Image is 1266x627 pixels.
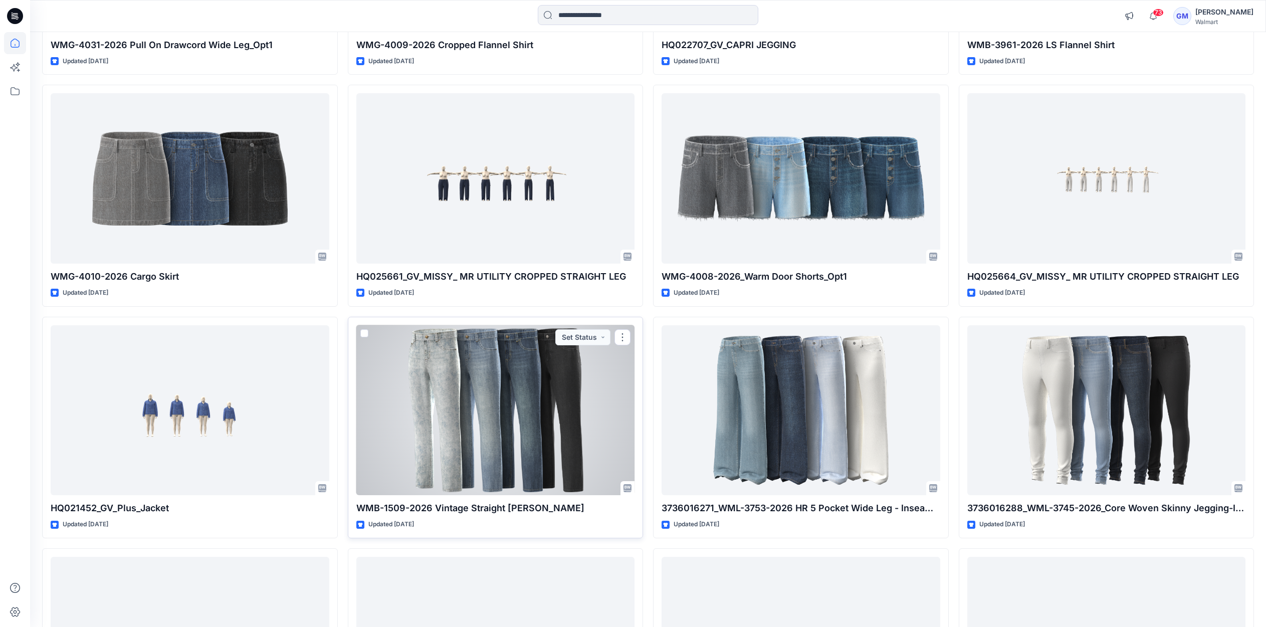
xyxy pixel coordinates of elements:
p: Updated [DATE] [674,519,719,530]
p: WMB-1509-2026 Vintage Straight [PERSON_NAME] [356,501,635,515]
p: Updated [DATE] [63,519,108,530]
a: 3736016271_WML-3753-2026 HR 5 Pocket Wide Leg - Inseam 30 [662,325,940,496]
a: WMG-4008-2026_Warm Door Shorts_Opt1 [662,93,940,264]
a: WMG-4010-2026 Cargo Skirt [51,93,329,264]
a: WMB-1509-2026 Vintage Straight Jean [356,325,635,496]
p: WMG-4009-2026 Cropped Flannel Shirt [356,38,635,52]
p: HQ021452_GV_Plus_Jacket [51,501,329,515]
p: HQ025661_GV_MISSY_ MR UTILITY CROPPED STRAIGHT LEG [356,270,635,284]
p: Updated [DATE] [979,519,1025,530]
a: HQ021452_GV_Plus_Jacket [51,325,329,496]
p: Updated [DATE] [368,288,414,298]
p: WMG-4031-2026 Pull On Drawcord Wide Leg_Opt1 [51,38,329,52]
p: Updated [DATE] [63,288,108,298]
p: WMG-4008-2026_Warm Door Shorts_Opt1 [662,270,940,284]
p: 3736016271_WML-3753-2026 HR 5 Pocket Wide Leg - Inseam 30 [662,501,940,515]
a: HQ025664_GV_MISSY_ MR UTILITY CROPPED STRAIGHT LEG [967,93,1246,264]
p: WMB-3961-2026 LS Flannel Shirt [967,38,1246,52]
div: Walmart [1195,18,1253,26]
p: Updated [DATE] [979,56,1025,67]
a: 3736016288_WML-3745-2026_Core Woven Skinny Jegging-Inseam 28.5 [967,325,1246,496]
p: Updated [DATE] [368,519,414,530]
p: HQ022707_GV_CAPRI JEGGING [662,38,940,52]
div: [PERSON_NAME] [1195,6,1253,18]
p: Updated [DATE] [63,56,108,67]
div: GM [1173,7,1191,25]
p: Updated [DATE] [674,288,719,298]
p: Updated [DATE] [368,56,414,67]
p: HQ025664_GV_MISSY_ MR UTILITY CROPPED STRAIGHT LEG [967,270,1246,284]
p: Updated [DATE] [674,56,719,67]
span: 73 [1153,9,1164,17]
p: WMG-4010-2026 Cargo Skirt [51,270,329,284]
p: Updated [DATE] [979,288,1025,298]
p: 3736016288_WML-3745-2026_Core Woven Skinny Jegging-Inseam 28.5 [967,501,1246,515]
a: HQ025661_GV_MISSY_ MR UTILITY CROPPED STRAIGHT LEG [356,93,635,264]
